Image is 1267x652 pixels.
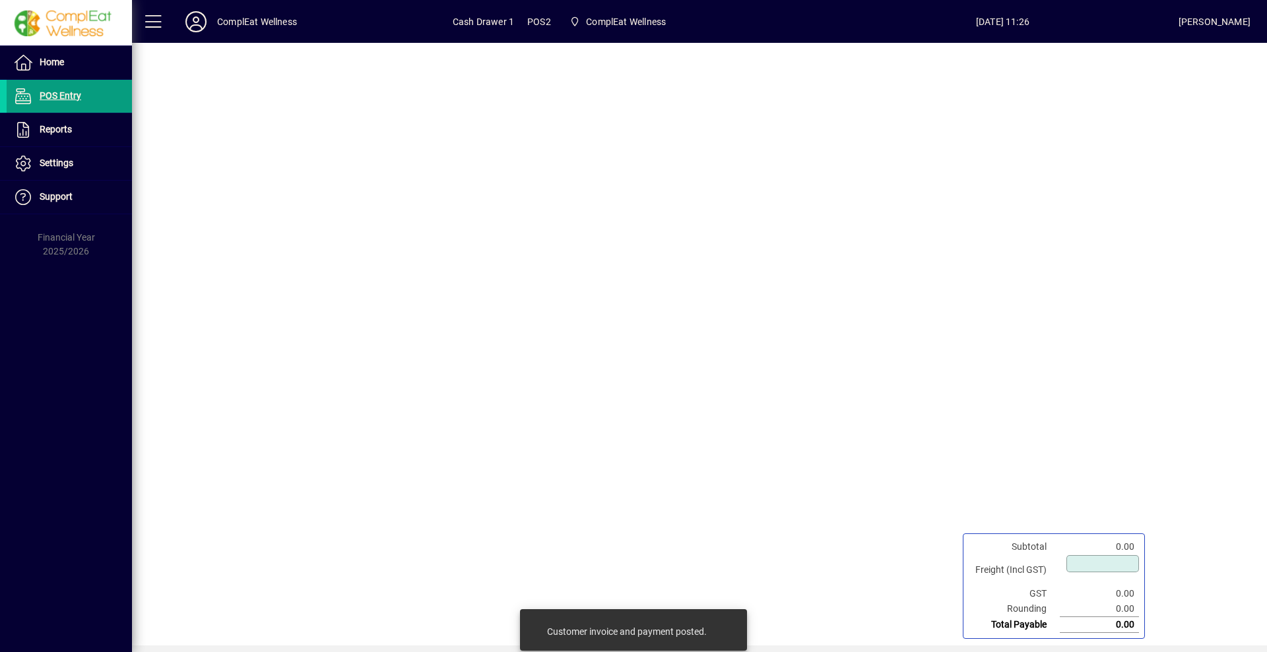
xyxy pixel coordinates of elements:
[40,191,73,202] span: Support
[40,124,72,134] span: Reports
[827,11,1179,32] span: [DATE] 11:26
[969,539,1060,554] td: Subtotal
[40,90,81,101] span: POS Entry
[547,625,707,638] div: Customer invoice and payment posted.
[1060,617,1139,633] td: 0.00
[1179,11,1251,32] div: [PERSON_NAME]
[527,11,551,32] span: POS2
[564,10,671,34] span: ComplEat Wellness
[40,158,73,168] span: Settings
[1060,586,1139,601] td: 0.00
[7,46,132,79] a: Home
[7,147,132,180] a: Settings
[969,601,1060,617] td: Rounding
[7,181,132,214] a: Support
[7,113,132,146] a: Reports
[217,11,297,32] div: ComplEat Wellness
[586,11,666,32] span: ComplEat Wellness
[969,554,1060,586] td: Freight (Incl GST)
[453,11,514,32] span: Cash Drawer 1
[40,57,64,67] span: Home
[1060,539,1139,554] td: 0.00
[175,10,217,34] button: Profile
[969,586,1060,601] td: GST
[969,617,1060,633] td: Total Payable
[1060,601,1139,617] td: 0.00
